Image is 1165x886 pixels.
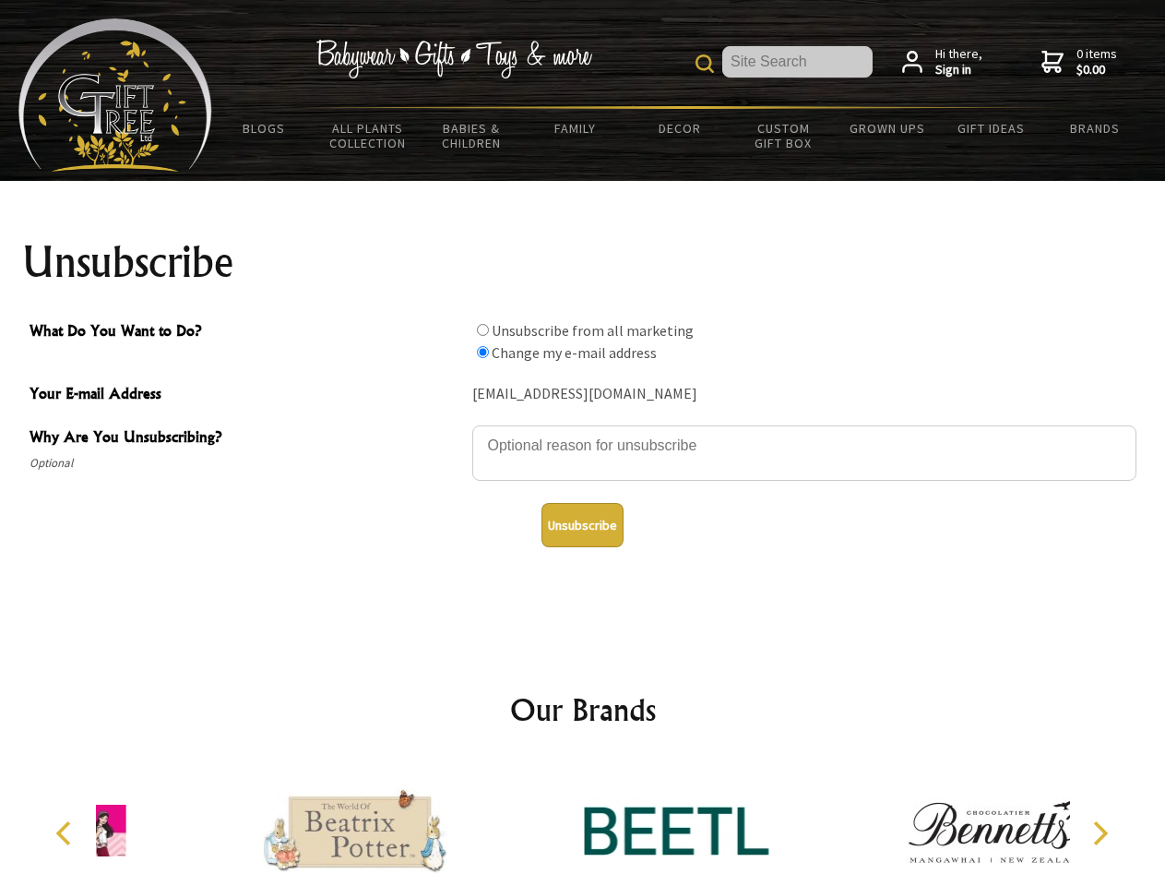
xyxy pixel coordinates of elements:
label: Change my e-mail address [492,343,657,362]
a: Grown Ups [835,109,939,148]
a: Gift Ideas [939,109,1043,148]
input: What Do You Want to Do? [477,324,489,336]
a: All Plants Collection [316,109,421,162]
input: Site Search [722,46,873,78]
textarea: Why Are You Unsubscribing? [472,425,1136,481]
strong: $0.00 [1076,62,1117,78]
a: 0 items$0.00 [1041,46,1117,78]
a: Custom Gift Box [731,109,836,162]
a: Brands [1043,109,1147,148]
span: Why Are You Unsubscribing? [30,425,463,452]
span: Optional [30,452,463,474]
a: Hi there,Sign in [902,46,982,78]
a: Decor [627,109,731,148]
span: 0 items [1076,45,1117,78]
span: Your E-mail Address [30,382,463,409]
h2: Our Brands [37,688,1129,732]
a: BLOGS [212,109,316,148]
strong: Sign in [935,62,982,78]
span: What Do You Want to Do? [30,319,463,346]
input: What Do You Want to Do? [477,346,489,358]
a: Family [524,109,628,148]
button: Previous [46,813,87,854]
button: Next [1079,813,1120,854]
img: product search [695,54,714,73]
button: Unsubscribe [541,503,624,547]
a: Babies & Children [420,109,524,162]
div: [EMAIL_ADDRESS][DOMAIN_NAME] [472,380,1136,409]
h1: Unsubscribe [22,240,1144,284]
img: Babywear - Gifts - Toys & more [315,40,592,78]
span: Hi there, [935,46,982,78]
label: Unsubscribe from all marketing [492,321,694,340]
img: Babyware - Gifts - Toys and more... [18,18,212,172]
